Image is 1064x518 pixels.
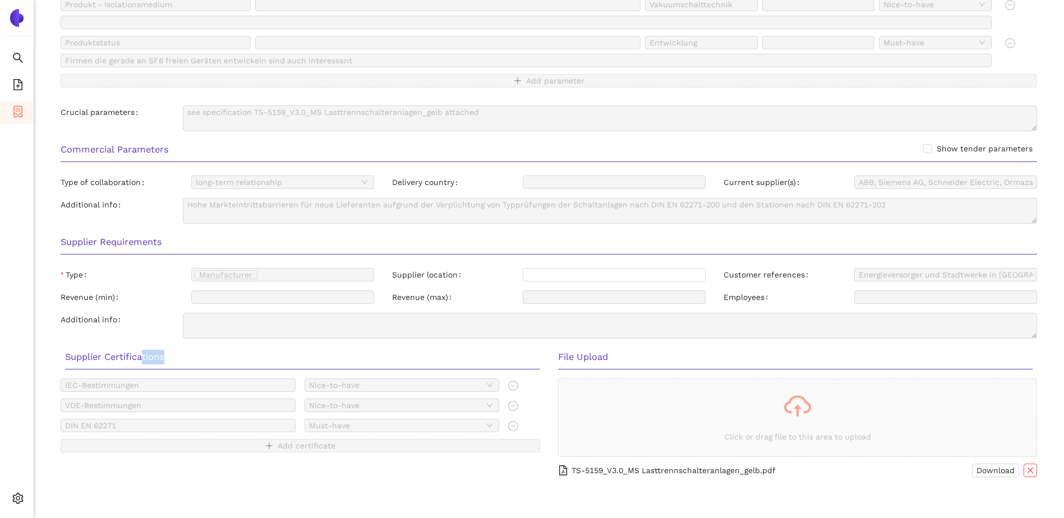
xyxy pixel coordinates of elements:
span: Nice-to-have [309,379,495,391]
label: Supplier location [392,268,466,281]
input: Current supplier(s) [854,175,1037,189]
input: Revenue (min) [191,290,374,304]
span: setting [12,489,24,511]
button: plusAdd parameter [61,74,1037,87]
input: Name, e.g. ISO 9001 or RoHS [61,378,296,392]
input: Name, e.g. ISO 9001 or RoHS [61,399,296,412]
img: Logo [8,9,26,27]
label: Revenue (max) [392,290,456,304]
span: search [12,48,24,71]
span: cloud-upload [784,392,811,419]
span: Must-have [309,419,495,432]
label: Delivery country [392,175,462,189]
span: Manufacturer [194,270,257,279]
span: minus-circle [508,421,518,431]
span: Nice-to-have [309,399,495,411]
label: Employees [724,290,772,304]
span: TS-5159_V3.0_MS Lasttrennschalteranlagen_gelb.pdf [572,464,776,477]
label: Customer references [724,268,813,281]
label: Crucial parameters [61,105,142,119]
span: cloud-uploadClick or drag file to this area to upload [559,379,1037,456]
input: Name, e.g. ISO 9001 or RoHS [61,419,296,432]
p: Click or drag file to this area to upload [559,431,1037,443]
input: Employees [854,290,1037,304]
label: Revenue (min) [61,290,123,304]
span: file-add [12,75,24,98]
label: Additional info [61,313,125,326]
input: Revenue (max) [523,290,706,304]
span: long-term relationship [196,176,370,188]
button: Download [972,464,1019,477]
span: Show tender parameters [932,142,1037,155]
h3: File Upload [558,350,1033,364]
label: Type of collaboration [61,175,149,189]
input: Customer references [854,268,1037,281]
label: Additional info [61,198,125,211]
span: Must-have [883,36,987,49]
span: close [1024,466,1037,474]
button: plusAdd certificate [61,439,540,452]
span: minus-circle [1005,38,1015,48]
span: Manufacturer [199,271,252,279]
h3: Supplier Requirements [61,235,1037,249]
label: Type [61,268,91,281]
span: file-pdf [558,465,568,475]
textarea: Additional info [183,198,1037,224]
button: close [1024,464,1037,477]
h3: Commercial Parameters [61,142,1037,157]
label: Current supplier(s) [724,175,804,189]
h3: Supplier Certifications [65,350,540,364]
span: minus-circle [508,401,518,411]
span: minus-circle [508,381,518,391]
span: Download [977,464,1015,477]
span: container [12,102,24,124]
textarea: Additional info [183,313,1037,339]
textarea: Crucial parameters [183,105,1037,131]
